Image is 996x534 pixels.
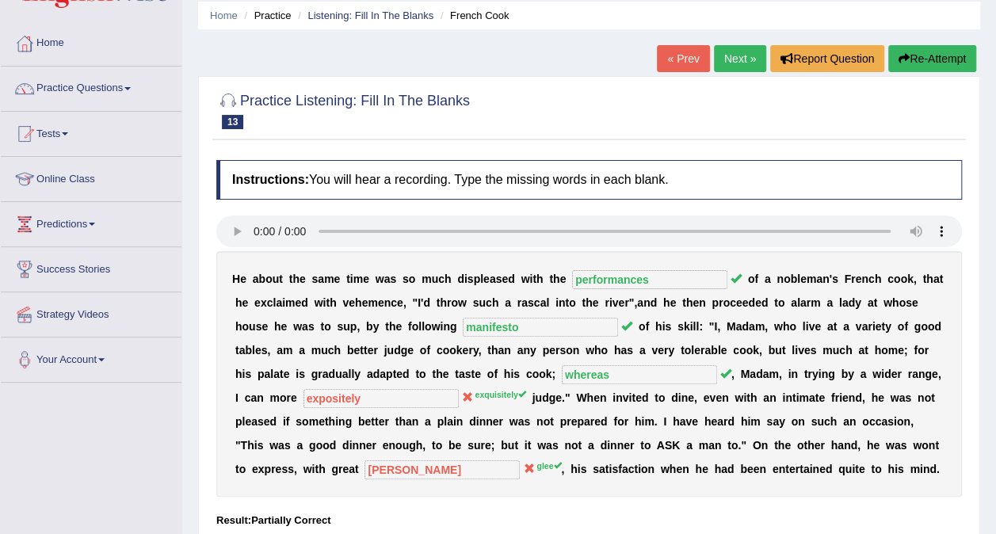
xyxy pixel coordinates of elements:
b: " [709,320,715,333]
b: h [553,273,560,285]
b: m [811,296,820,309]
b: i [529,273,532,285]
b: w [315,296,323,309]
b: i [662,320,665,333]
b: e [378,296,384,309]
b: o [784,273,791,285]
b: v [612,296,619,309]
b: h [330,296,337,309]
b: b [366,320,373,333]
b: e [800,273,807,285]
b: l [797,273,800,285]
b: r [807,296,811,309]
b: e [462,344,468,357]
b: u [321,344,328,357]
b: v [856,320,862,333]
b: h [235,296,242,309]
b: a [276,296,282,309]
b: l [696,320,699,333]
b: a [384,273,391,285]
b: o [899,296,906,309]
b: c [267,296,273,309]
b: e [295,296,301,309]
b: s [311,273,318,285]
b: c [437,344,443,357]
b: h [892,296,899,309]
b: l [480,273,483,285]
h2: Practice Listening: Fill In The Blanks [216,90,470,129]
b: c [730,296,736,309]
b: , [765,320,768,333]
b: i [609,296,612,309]
b: e [353,344,360,357]
b: e [368,344,374,357]
b: e [255,344,261,357]
b: t [565,296,569,309]
b: o [789,320,796,333]
span: 13 [222,115,243,129]
b: a [253,273,259,285]
b: o [748,273,755,285]
input: blank [572,270,727,289]
b: v [342,296,349,309]
b: b [245,344,252,357]
b: : [699,320,703,333]
b: f [754,273,758,285]
b: t [360,344,364,357]
b: i [872,320,876,333]
b: t [939,273,943,285]
b: c [887,273,894,285]
b: e [742,296,749,309]
b: e [876,320,882,333]
b: h [663,296,670,309]
b: e [815,320,821,333]
b: m [755,320,765,333]
b: o [900,273,907,285]
a: Home [210,10,238,21]
b: l [252,344,255,357]
b: o [898,320,905,333]
b: e [242,296,248,309]
b: o [723,296,730,309]
b: a [318,273,324,285]
b: a [505,296,511,309]
b: h [440,296,447,309]
b: h [926,273,933,285]
b: m [422,273,431,285]
b: o [420,344,427,357]
b: n [822,273,830,285]
b: o [451,296,458,309]
b: h [655,320,662,333]
b: e [362,296,368,309]
b: ' [421,296,423,309]
b: e [254,296,261,309]
b: a [842,296,849,309]
b: o [778,296,785,309]
b: f [426,344,430,357]
b: t [346,273,350,285]
b: i [282,296,285,309]
b: p [473,273,480,285]
b: r [517,296,521,309]
b: l [839,296,842,309]
b: t [922,273,926,285]
b: r [605,296,609,309]
b: e [349,296,355,309]
b: o [928,320,935,333]
b: t [320,320,324,333]
b: s [496,273,502,285]
b: e [593,296,599,309]
b: s [473,296,479,309]
b: n [443,320,450,333]
b: h [492,296,499,309]
b: g [914,320,922,333]
b: a [827,320,834,333]
b: w [432,320,441,333]
b: e [670,296,676,309]
b: i [805,320,808,333]
b: F [844,273,851,285]
b: n [384,296,391,309]
b: i [555,296,559,309]
b: t [582,296,586,309]
b: e [407,344,414,357]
